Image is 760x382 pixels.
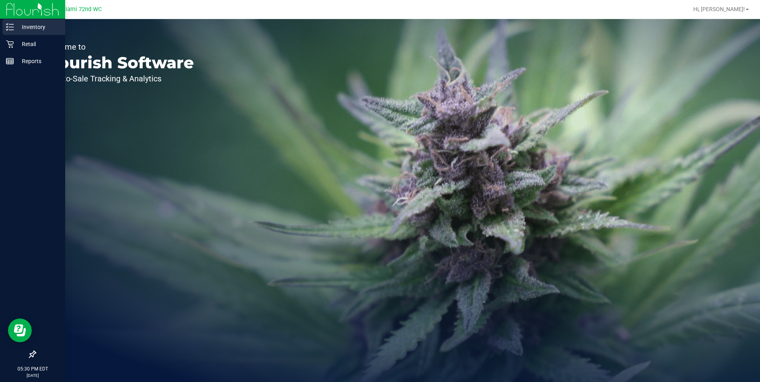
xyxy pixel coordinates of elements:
p: Flourish Software [43,55,194,71]
inline-svg: Reports [6,57,14,65]
span: Hi, [PERSON_NAME]! [693,6,745,12]
p: [DATE] [4,372,62,378]
p: 05:30 PM EDT [4,365,62,372]
inline-svg: Retail [6,40,14,48]
p: Retail [14,39,62,49]
p: Seed-to-Sale Tracking & Analytics [43,75,194,83]
iframe: Resource center [8,318,32,342]
p: Welcome to [43,43,194,51]
inline-svg: Inventory [6,23,14,31]
p: Inventory [14,22,62,32]
span: Miami 72nd WC [60,6,102,13]
p: Reports [14,56,62,66]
